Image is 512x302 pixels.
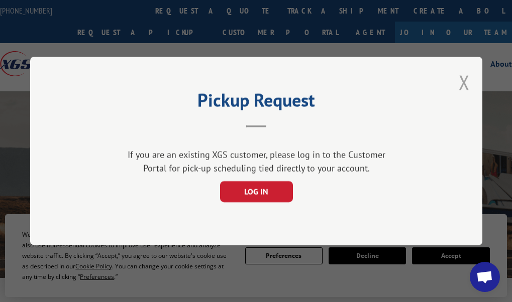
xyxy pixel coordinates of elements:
[220,181,292,202] button: LOG IN
[470,262,500,292] div: Open chat
[459,69,470,96] button: Close modal
[220,188,292,197] a: LOG IN
[80,93,432,112] h2: Pickup Request
[123,148,389,175] div: If you are an existing XGS customer, please log in to the Customer Portal for pick-up scheduling ...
